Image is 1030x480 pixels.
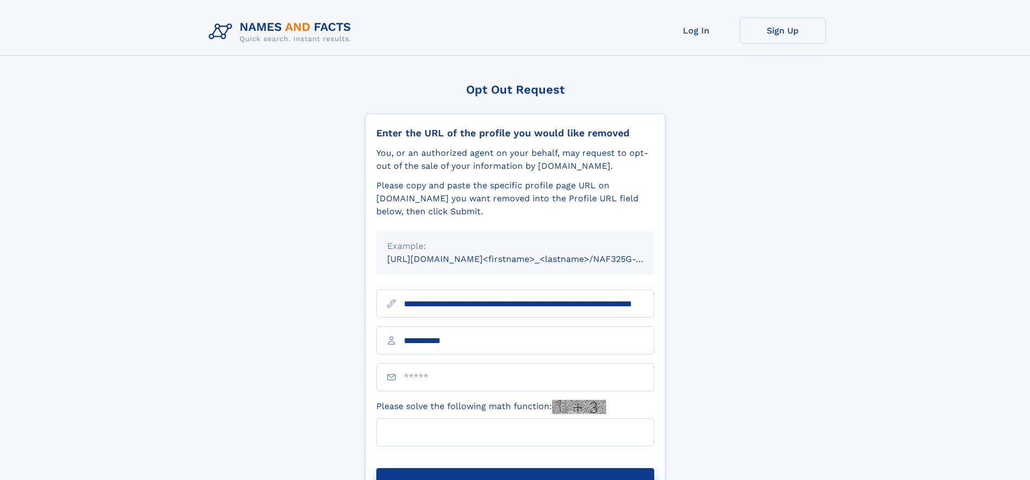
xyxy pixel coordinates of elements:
[653,17,740,44] a: Log In
[376,400,606,414] label: Please solve the following math function:
[387,240,643,253] div: Example:
[376,179,654,218] div: Please copy and paste the specific profile page URL on [DOMAIN_NAME] you want removed into the Pr...
[387,254,675,264] small: [URL][DOMAIN_NAME]<firstname>_<lastname>/NAF325G-xxxxxxxx
[204,17,360,47] img: Logo Names and Facts
[740,17,826,44] a: Sign Up
[376,147,654,173] div: You, or an authorized agent on your behalf, may request to opt-out of the sale of your informatio...
[365,83,666,96] div: Opt Out Request
[376,127,654,139] div: Enter the URL of the profile you would like removed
